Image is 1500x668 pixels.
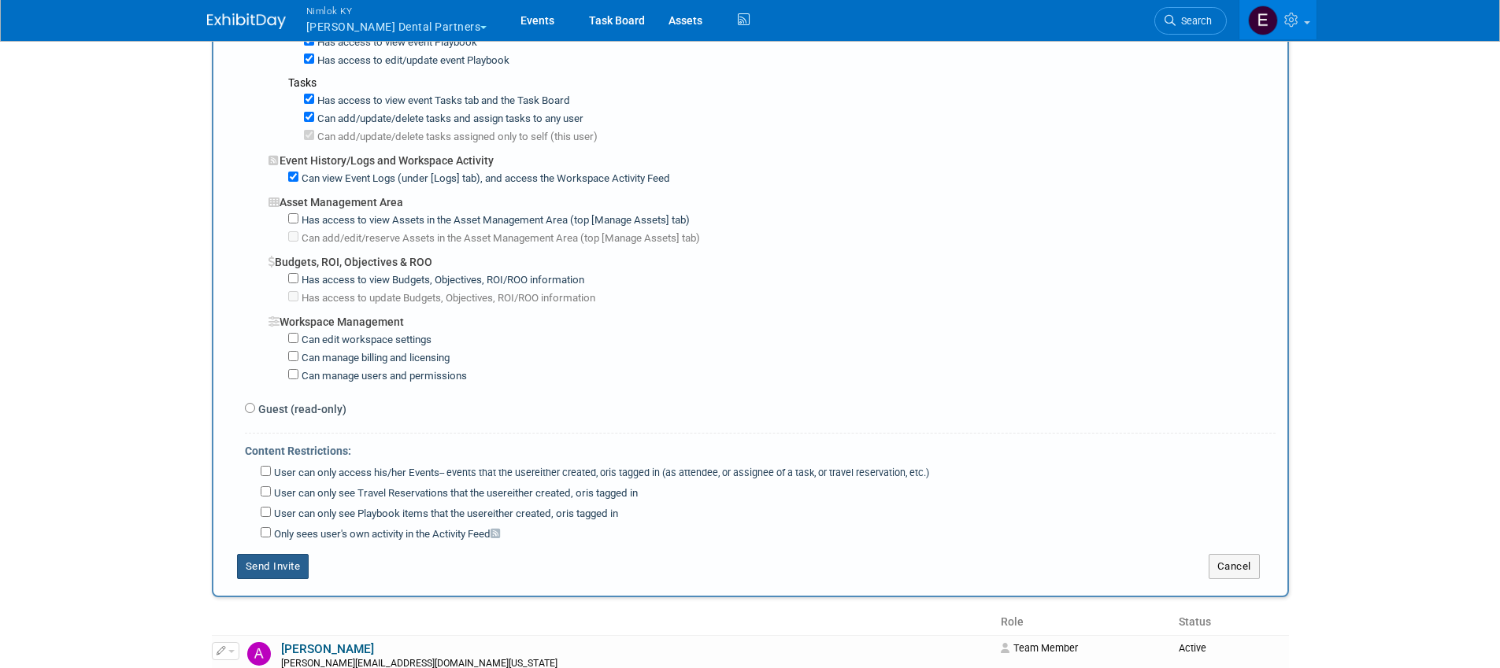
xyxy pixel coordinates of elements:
[439,467,929,478] span: -- events that the user is tagged in (as attendee, or assignee of a task, or travel reservation, ...
[271,507,618,522] label: User can only see Playbook items that the user is tagged in
[314,112,583,127] label: Can add/update/delete tasks and assign tasks to any user
[271,486,638,501] label: User can only see Travel Reservations that the user is tagged in
[994,609,1172,636] th: Role
[269,145,1276,168] div: Event History/Logs and Workspace Activity
[298,213,690,228] label: Has access to view Assets in the Asset Management Area (top [Manage Assets] tab)
[314,94,570,109] label: Has access to view event Tasks tab and the Task Board
[314,35,477,50] label: Has access to view event Playbook
[271,527,500,542] label: Only sees user's own activity in the Activity Feed
[298,369,467,384] label: Can manage users and permissions
[269,186,1276,210] div: Asset Management Area
[1248,6,1278,35] img: Elizabeth Griffin
[237,554,309,579] button: Send Invite
[1179,642,1206,654] span: Active
[207,13,286,29] img: ExhibitDay
[306,2,487,19] span: Nimlok KY
[1001,642,1078,654] span: Team Member
[314,130,598,145] label: Can add/update/delete tasks assigned only to self (this user)
[487,507,566,519] span: either created, or
[269,306,1276,330] div: Workspace Management
[1209,554,1260,579] button: Cancel
[288,75,1276,90] div: Tasks
[298,291,595,306] label: Has access to update Budgets, Objectives, ROI/ROO information
[298,273,584,288] label: Has access to view Budgets, Objectives, ROI/ROO information
[298,351,450,366] label: Can manage billing and licensing
[298,333,431,348] label: Can edit workspace settings
[281,642,374,656] a: [PERSON_NAME]
[255,401,346,417] label: Guest (read-only)
[245,434,1276,463] div: Content Restrictions:
[1154,7,1227,35] a: Search
[247,642,271,666] img: Ashley LeCates
[271,466,929,481] label: User can only access his/her Events
[298,172,670,186] label: Can view Event Logs (under [Logs] tab), and access the Workspace Activity Feed
[314,54,509,68] label: Has access to edit/update event Playbook
[507,487,586,499] span: either created, or
[1176,15,1212,27] span: Search
[535,467,609,478] span: either created, or
[298,231,700,246] label: Can add/edit/reserve Assets in the Asset Management Area (top [Manage Assets] tab)
[1172,609,1289,636] th: Status
[269,246,1276,270] div: Budgets, ROI, Objectives & ROO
